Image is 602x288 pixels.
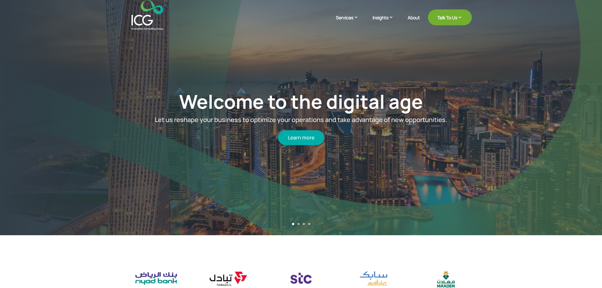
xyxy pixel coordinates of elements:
[278,130,324,145] a: Learn more
[303,223,305,225] a: 3
[155,116,447,124] span: Let us reshape your business to optimize your operations and take advantage of new opportunities.
[336,14,365,30] a: Services
[292,223,294,225] a: 1
[408,15,420,30] a: About
[373,14,400,30] a: Insights
[297,223,300,225] a: 2
[179,89,423,115] a: Welcome to the digital age
[308,223,310,225] a: 4
[570,258,602,288] iframe: Chat Widget
[428,9,472,25] a: Talk To Us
